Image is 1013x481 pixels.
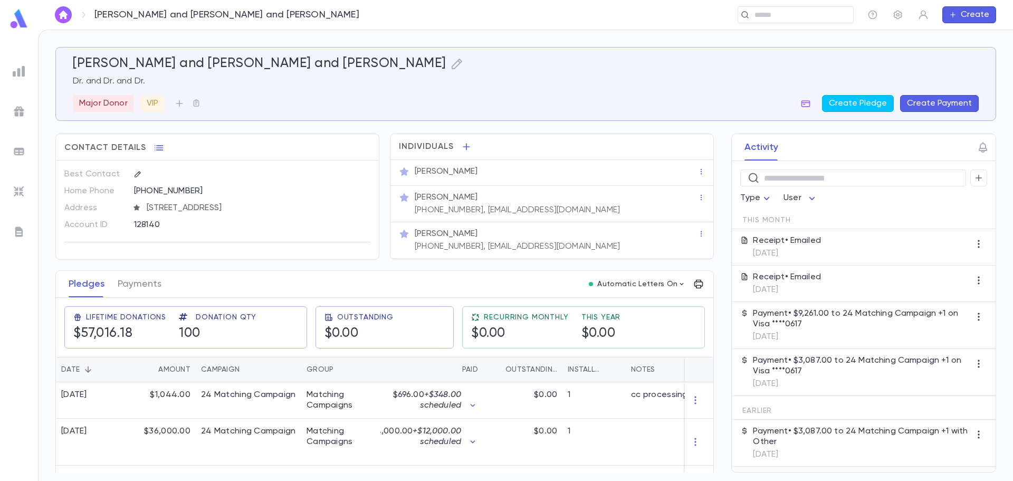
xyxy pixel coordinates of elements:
[73,56,446,72] h5: [PERSON_NAME] and [PERSON_NAME] and [PERSON_NAME]
[753,235,821,246] p: Receipt • Emailed
[399,142,454,152] span: Individuals
[57,11,70,19] img: home_white.a664292cf8c1dea59945f0da9f25487c.svg
[753,379,970,389] p: [DATE]
[324,326,394,342] h5: $0.00
[73,76,979,87] p: Dr. and Dr. and Dr.
[80,361,97,378] button: Sort
[489,361,505,378] button: Sort
[585,277,690,291] button: Automatic Letters On
[64,200,125,216] p: Address
[158,357,190,382] div: Amount
[415,241,620,252] p: [PHONE_NUMBER], [EMAIL_ADDRESS][DOMAIN_NAME]
[505,357,557,382] div: Outstanding
[415,229,477,239] p: [PERSON_NAME]
[134,183,370,199] div: [PHONE_NUMBER]
[307,426,375,447] div: Matching Campaigns
[201,390,296,400] div: 24 Matching Campaign
[744,134,778,161] button: Activity
[740,188,773,209] div: Type
[562,419,626,466] div: 1
[64,183,125,200] p: Home Phone
[822,95,894,112] button: Create Pledge
[64,143,146,153] span: Contact Details
[581,326,621,342] h5: $0.00
[69,271,105,297] button: Pledges
[386,390,461,411] p: $696.00
[415,192,477,203] p: [PERSON_NAME]
[301,357,380,382] div: Group
[753,285,821,295] p: [DATE]
[307,357,333,382] div: Group
[196,357,301,382] div: Campaign
[562,357,626,382] div: Installments
[201,357,240,382] div: Campaign
[196,313,256,322] span: Donation Qty
[631,357,655,382] div: Notes
[631,390,709,400] div: cc processing fees
[753,272,821,282] p: Receipt • Emailed
[201,426,296,437] div: 24 Matching Campaign
[86,313,166,322] span: Lifetime Donations
[307,390,375,411] div: Matching Campaigns
[534,390,557,400] p: $0.00
[13,185,25,198] img: imports_grey.530a8a0e642e233f2baf0ef88e8c9fcb.svg
[147,98,158,109] p: VIP
[753,332,970,342] p: [DATE]
[380,357,483,382] div: Paid
[753,449,970,460] p: [DATE]
[61,426,87,437] div: [DATE]
[445,361,462,378] button: Sort
[366,426,461,447] p: $24,000.00
[415,166,477,177] p: [PERSON_NAME]
[562,382,626,419] div: 1
[13,105,25,118] img: campaigns_grey.99e729a5f7ee94e3726e6486bddda8f1.svg
[337,313,394,322] span: Outstanding
[73,326,166,342] h5: $57,016.18
[413,427,461,446] span: + $12,000.00 scheduled
[61,357,80,382] div: Date
[742,407,772,415] span: Earlier
[783,188,818,209] div: User
[742,216,790,224] span: This Month
[94,9,359,21] p: [PERSON_NAME] and [PERSON_NAME] and [PERSON_NAME]
[141,361,158,378] button: Sort
[13,65,25,78] img: reports_grey.c525e4749d1bce6a11f5fe2a8de1b229.svg
[568,357,604,382] div: Installments
[127,419,196,466] div: $36,000.00
[604,361,620,378] button: Sort
[179,326,256,342] h5: 100
[13,225,25,238] img: letters_grey.7941b92b52307dd3b8a917253454ce1c.svg
[73,95,134,112] div: Major Donor
[56,357,127,382] div: Date
[64,216,125,233] p: Account ID
[753,355,970,376] p: Payment • $3,087.00 to 24 Matching Campaign +1 on Visa ****0617
[740,194,760,202] span: Type
[753,426,970,447] p: Payment • $3,087.00 to 24 Matching Campaign +1 with Other
[753,248,821,259] p: [DATE]
[127,382,196,419] div: $1,044.00
[127,357,196,382] div: Amount
[142,203,371,213] span: [STREET_ADDRESS]
[8,8,30,29] img: logo
[13,145,25,158] img: batches_grey.339ca447c9d9533ef1741baa751efc33.svg
[783,194,801,202] span: User
[61,390,87,400] div: [DATE]
[64,166,125,183] p: Best Contact
[484,313,568,322] span: Recurring Monthly
[471,326,568,342] h5: $0.00
[415,205,620,215] p: [PHONE_NUMBER], [EMAIL_ADDRESS][DOMAIN_NAME]
[240,361,256,378] button: Sort
[420,391,461,410] span: + $348.00 scheduled
[140,95,165,112] div: VIP
[483,357,562,382] div: Outstanding
[597,280,677,288] p: Automatic Letters On
[333,361,350,378] button: Sort
[942,6,996,23] button: Create
[462,357,478,382] div: Paid
[900,95,979,112] button: Create Payment
[134,216,318,232] div: 128140
[581,313,621,322] span: This Year
[753,308,970,329] p: Payment • $9,261.00 to 24 Matching Campaign +1 on Visa ****0617
[626,357,758,382] div: Notes
[79,98,128,109] p: Major Donor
